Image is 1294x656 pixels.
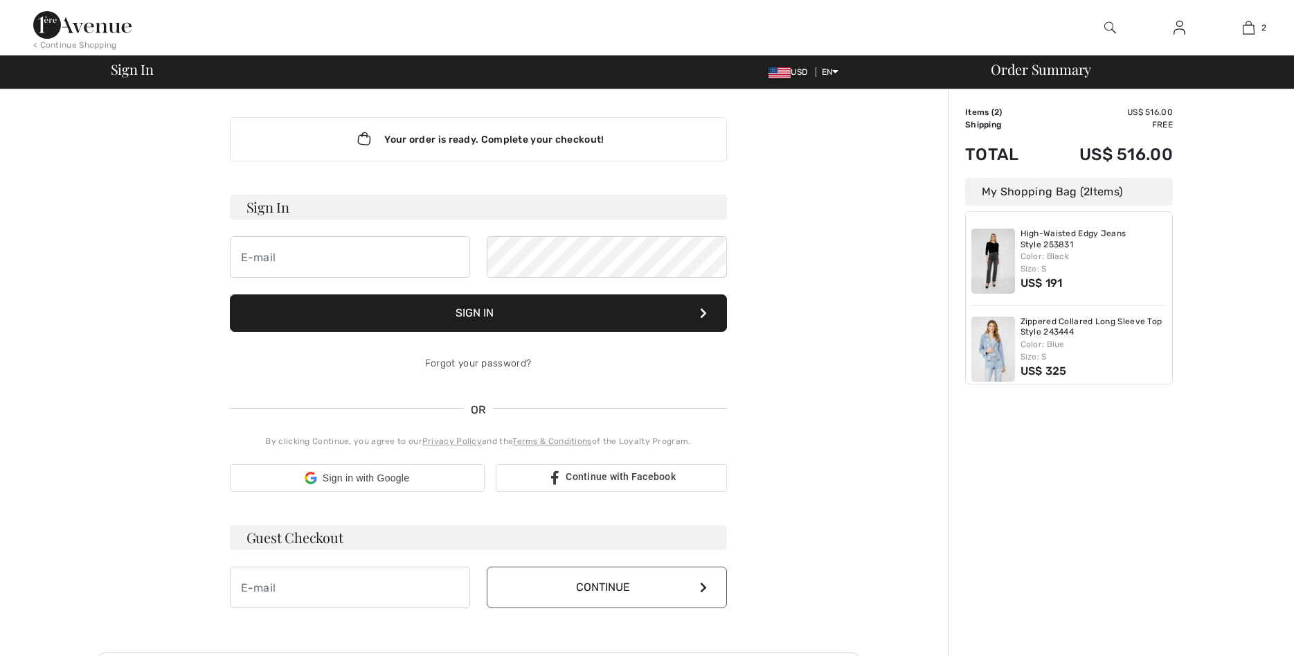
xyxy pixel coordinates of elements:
[230,435,727,447] div: By clicking Continue, you agree to our and the of the Loyalty Program.
[33,39,117,51] div: < Continue Shopping
[965,178,1173,206] div: My Shopping Bag ( Items)
[422,436,482,446] a: Privacy Policy
[965,131,1041,178] td: Total
[566,471,676,482] span: Continue with Facebook
[512,436,591,446] a: Terms & Conditions
[974,62,1286,76] div: Order Summary
[496,464,727,492] a: Continue with Facebook
[769,67,791,78] img: US Dollar
[769,67,813,77] span: USD
[230,195,727,220] h3: Sign In
[111,62,154,76] span: Sign In
[230,117,727,161] div: Your order is ready. Complete your checkout!
[323,471,409,486] span: Sign in with Google
[230,464,485,492] div: Sign in with Google
[1021,317,1167,338] a: Zippered Collared Long Sleeve Top Style 243444
[230,294,727,332] button: Sign In
[425,357,531,369] a: Forgot your password?
[1021,250,1167,275] div: Color: Black Size: S
[464,402,493,418] span: OR
[994,107,999,117] span: 2
[487,567,727,608] button: Continue
[1021,276,1063,290] span: US$ 191
[1021,364,1067,378] span: US$ 325
[230,567,470,608] input: E-mail
[965,118,1041,131] td: Shipping
[1021,338,1167,363] div: Color: Blue Size: S
[33,11,132,39] img: 1ère Avenue
[230,236,470,278] input: E-mail
[971,229,1015,294] img: High-Waisted Edgy Jeans Style 253831
[965,106,1041,118] td: Items ( )
[230,525,727,550] h3: Guest Checkout
[822,67,839,77] span: EN
[971,317,1015,382] img: Zippered Collared Long Sleeve Top Style 243444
